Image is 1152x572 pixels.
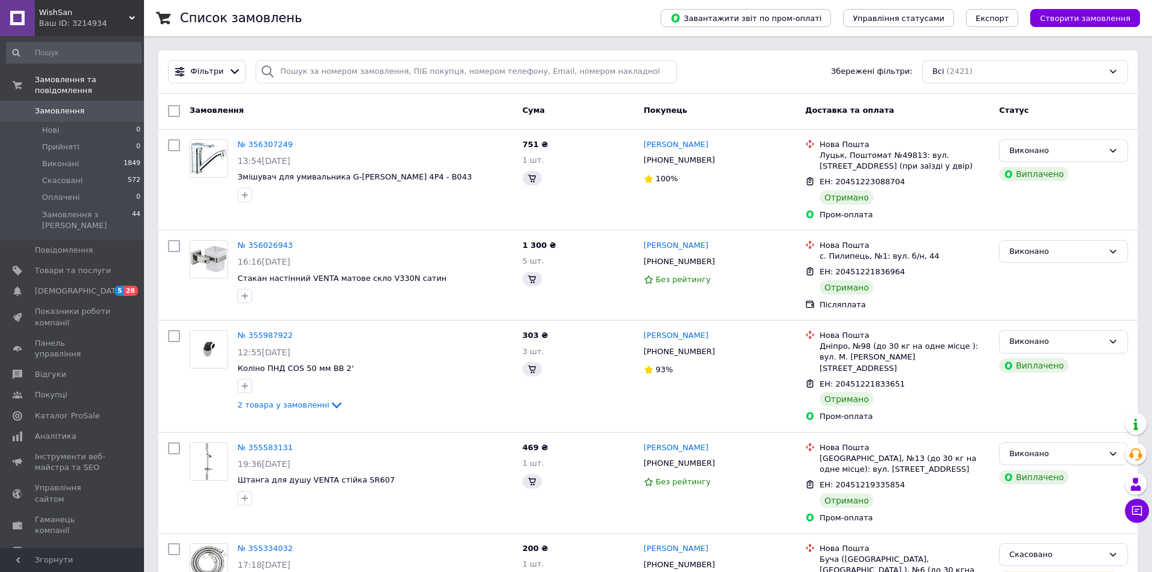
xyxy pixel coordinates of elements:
[523,443,548,452] span: 469 ₴
[831,66,913,77] span: Збережені фільтри:
[641,152,718,168] div: [PHONE_NUMBER]
[238,443,293,452] a: № 355583131
[238,348,290,357] span: 12:55[DATE]
[190,240,228,278] a: Фото товару
[523,106,545,115] span: Cума
[35,514,111,536] span: Гаманець компанії
[820,150,989,172] div: Луцьк, Поштомат №49813: вул. [STREET_ADDRESS] (при заїзді у двір)
[190,443,227,480] img: Фото товару
[238,274,446,283] a: Стакан настінний VENTA матове скло V330N сатин
[124,158,140,169] span: 1849
[35,390,67,400] span: Покупці
[128,175,140,186] span: 572
[644,442,709,454] a: [PERSON_NAME]
[523,155,544,164] span: 1 шт.
[180,11,302,25] h1: Список замовлень
[190,331,227,368] img: Фото товару
[6,42,142,64] input: Пошук
[656,477,711,486] span: Без рейтингу
[523,256,544,265] span: 5 шт.
[641,456,718,471] div: [PHONE_NUMBER]
[115,286,124,296] span: 5
[820,493,874,508] div: Отримано
[35,451,111,473] span: Інструменти веб-майстра та SEO
[641,254,718,269] div: [PHONE_NUMBER]
[42,158,79,169] span: Виконані
[136,142,140,152] span: 0
[820,209,989,220] div: Пром-оплата
[523,559,544,568] span: 1 шт.
[523,241,556,250] span: 1 300 ₴
[42,209,132,231] span: Замовлення з [PERSON_NAME]
[820,240,989,251] div: Нова Пошта
[1009,549,1103,561] div: Скасовано
[641,344,718,360] div: [PHONE_NUMBER]
[820,453,989,475] div: [GEOGRAPHIC_DATA], №13 (до 30 кг на одне місце): вул. [STREET_ADDRESS]
[644,106,688,115] span: Покупець
[35,245,93,256] span: Повідомлення
[820,177,905,186] span: ЕН: 20451223088704
[42,175,83,186] span: Скасовані
[1030,9,1140,27] button: Створити замовлення
[644,240,709,251] a: [PERSON_NAME]
[42,125,59,136] span: Нові
[39,7,129,18] span: WishSan
[1040,14,1130,23] span: Створити замовлення
[238,156,290,166] span: 13:54[DATE]
[238,475,395,484] a: Штанга для душу VENTA стійка SR607
[820,543,989,554] div: Нова Пошта
[853,14,944,23] span: Управління статусами
[820,480,905,489] span: ЕН: 20451219335854
[136,192,140,203] span: 0
[42,142,79,152] span: Прийняті
[35,74,144,96] span: Замовлення та повідомлення
[238,364,353,373] a: Коліно ПНД COS 50 мм ВВ 2'
[42,192,80,203] span: Оплачені
[35,369,66,380] span: Відгуки
[35,483,111,504] span: Управління сайтом
[932,66,944,77] span: Всі
[190,140,227,177] img: Фото товару
[820,442,989,453] div: Нова Пошта
[238,459,290,469] span: 19:36[DATE]
[238,172,472,181] a: Змішувач для умивальника G-[PERSON_NAME] 4P4 - B043
[238,257,290,266] span: 16:16[DATE]
[644,330,709,342] a: [PERSON_NAME]
[238,241,293,250] a: № 356026943
[976,14,1009,23] span: Експорт
[999,106,1029,115] span: Статус
[191,66,224,77] span: Фільтри
[190,245,227,273] img: Фото товару
[656,174,678,183] span: 100%
[35,431,76,442] span: Аналітика
[35,306,111,328] span: Показники роботи компанії
[238,400,329,409] span: 2 товара у замовленні
[523,331,548,340] span: 303 ₴
[523,347,544,356] span: 3 шт.
[1009,448,1103,460] div: Виконано
[1009,336,1103,348] div: Виконано
[1009,245,1103,258] div: Виконано
[1018,13,1140,22] a: Створити замовлення
[136,125,140,136] span: 0
[820,411,989,422] div: Пром-оплата
[820,513,989,523] div: Пром-оплата
[238,544,293,553] a: № 355334032
[820,379,905,388] span: ЕН: 20451221833651
[238,140,293,149] a: № 356307249
[947,67,973,76] span: (2421)
[644,139,709,151] a: [PERSON_NAME]
[656,365,673,374] span: 93%
[966,9,1019,27] button: Експорт
[238,400,344,409] a: 2 товара у замовленні
[670,13,821,23] span: Завантажити звіт по пром-оплаті
[820,330,989,341] div: Нова Пошта
[820,392,874,406] div: Отримано
[190,442,228,481] a: Фото товару
[132,209,140,231] span: 44
[124,286,138,296] span: 28
[35,286,124,297] span: [DEMOGRAPHIC_DATA]
[35,546,65,556] span: Маркет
